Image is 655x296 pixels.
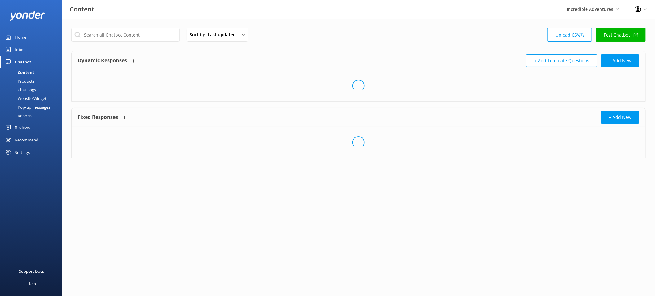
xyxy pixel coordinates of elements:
[15,43,26,56] div: Inbox
[70,4,94,14] h3: Content
[547,28,592,42] a: Upload CSV
[4,103,62,111] a: Pop-up messages
[78,54,127,67] h4: Dynamic Responses
[4,111,32,120] div: Reports
[15,121,30,134] div: Reviews
[78,111,118,124] h4: Fixed Responses
[4,111,62,120] a: Reports
[15,146,30,159] div: Settings
[4,103,50,111] div: Pop-up messages
[4,68,34,77] div: Content
[4,94,62,103] a: Website Widget
[27,277,36,290] div: Help
[4,85,36,94] div: Chat Logs
[4,94,46,103] div: Website Widget
[4,77,62,85] a: Products
[4,85,62,94] a: Chat Logs
[190,31,240,38] span: Sort by: Last updated
[4,68,62,77] a: Content
[15,134,38,146] div: Recommend
[4,77,34,85] div: Products
[15,56,31,68] div: Chatbot
[596,28,646,42] a: Test Chatbot
[15,31,26,43] div: Home
[567,6,613,12] span: Incredible Adventures
[71,28,180,42] input: Search all Chatbot Content
[601,111,639,124] button: + Add New
[9,11,45,21] img: yonder-white-logo.png
[601,54,639,67] button: + Add New
[526,54,597,67] button: + Add Template Questions
[19,265,44,277] div: Support Docs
